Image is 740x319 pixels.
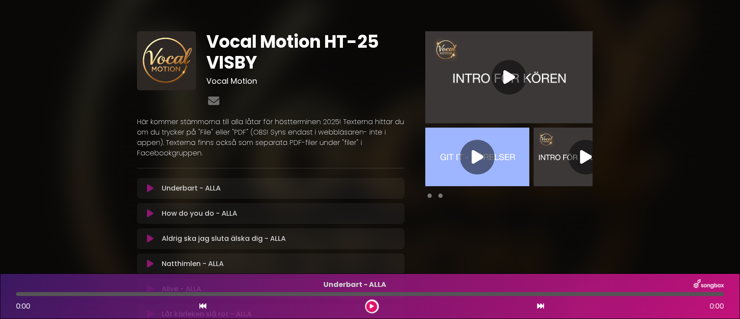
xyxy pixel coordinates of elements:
[534,128,638,186] img: Video Thumbnail
[710,301,724,312] span: 0:00
[162,183,399,194] p: Underbart - ALLA
[162,233,399,244] p: Aldrig ska jag sluta älska dig - ALLA
[16,301,30,311] span: 0:00
[206,31,404,73] h1: Vocal Motion HT-25 VISBY
[137,117,405,158] p: Här kommer stämmorna till alla låtar för höstterminen 2025! Texterna hittar du om du trycker på "...
[162,208,399,219] p: How do you do - ALLA
[206,76,404,86] h3: Vocal Motion
[694,279,724,290] img: songbox-logo-white.png
[137,31,196,90] img: pGlB4Q9wSIK9SaBErEAn
[425,128,529,186] img: Video Thumbnail
[425,31,593,123] img: Video Thumbnail
[16,280,694,290] p: Underbart - ALLA
[162,259,399,269] p: Natthimlen - ALLA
